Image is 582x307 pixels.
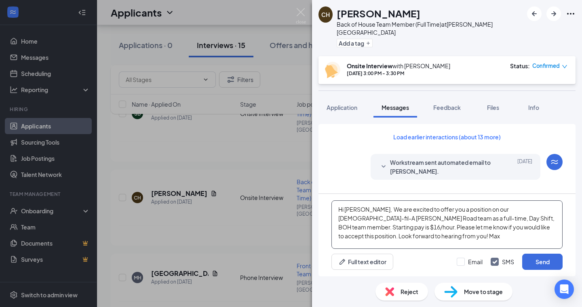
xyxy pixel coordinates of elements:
span: Messages [382,104,409,111]
span: Confirmed [532,62,560,70]
button: PlusAdd a tag [337,39,373,47]
span: Files [487,104,499,111]
span: Workstream sent automated email to [PERSON_NAME]. [390,158,496,176]
span: Info [528,104,539,111]
div: Back of House Team Member (Full Time) at [PERSON_NAME][GEOGRAPHIC_DATA] [337,20,523,36]
span: Move to stage [464,287,503,296]
svg: SmallChevronDown [407,192,416,202]
button: Send [522,254,563,270]
button: ArrowLeftNew [527,6,542,21]
svg: ArrowLeftNew [529,9,539,19]
svg: Ellipses [566,9,576,19]
svg: ArrowRight [549,9,559,19]
div: with [PERSON_NAME] [347,62,450,70]
span: Application [327,104,357,111]
span: [DATE] [517,158,532,176]
div: [DATE] 3:00 PM - 3:30 PM [347,70,450,77]
button: Full text editorPen [331,254,393,270]
span: Reject [401,287,418,296]
div: Status : [510,62,530,70]
span: down [562,64,567,69]
svg: Plus [366,41,371,46]
textarea: Hi [PERSON_NAME], We are excited to offer you a position on our [DEMOGRAPHIC_DATA]-fil-A [PERSON_... [331,200,563,249]
span: Feedback [433,104,461,111]
b: Onsite Interview [347,62,392,69]
div: CH [321,11,330,19]
button: Load earlier interactions (about 13 more) [386,130,508,143]
button: ArrowRight [546,6,561,21]
svg: Pen [338,258,346,266]
span: Applicant System Update (2) [422,192,487,202]
svg: WorkstreamLogo [550,157,559,167]
h1: [PERSON_NAME] [337,6,420,20]
svg: SmallChevronDown [379,162,388,172]
div: Open Intercom Messenger [555,280,574,299]
button: SmallChevronDownApplicant System Update (2) [407,192,487,202]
